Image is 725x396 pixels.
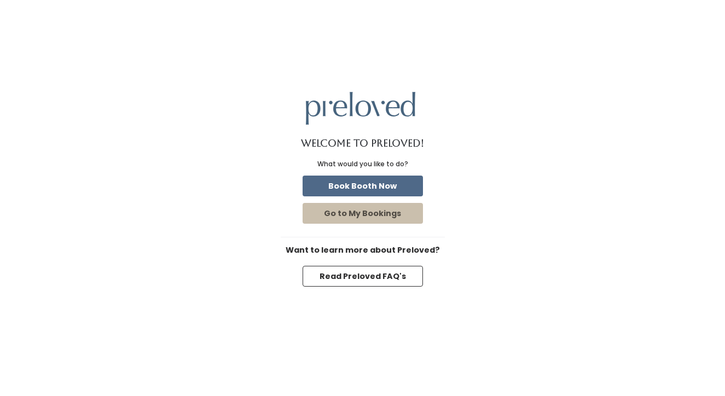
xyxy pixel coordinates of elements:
h6: Want to learn more about Preloved? [281,246,445,255]
div: What would you like to do? [317,159,408,169]
img: preloved logo [306,92,415,124]
button: Book Booth Now [303,176,423,196]
a: Go to My Bookings [300,201,425,226]
h1: Welcome to Preloved! [301,138,424,149]
button: Read Preloved FAQ's [303,266,423,287]
button: Go to My Bookings [303,203,423,224]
